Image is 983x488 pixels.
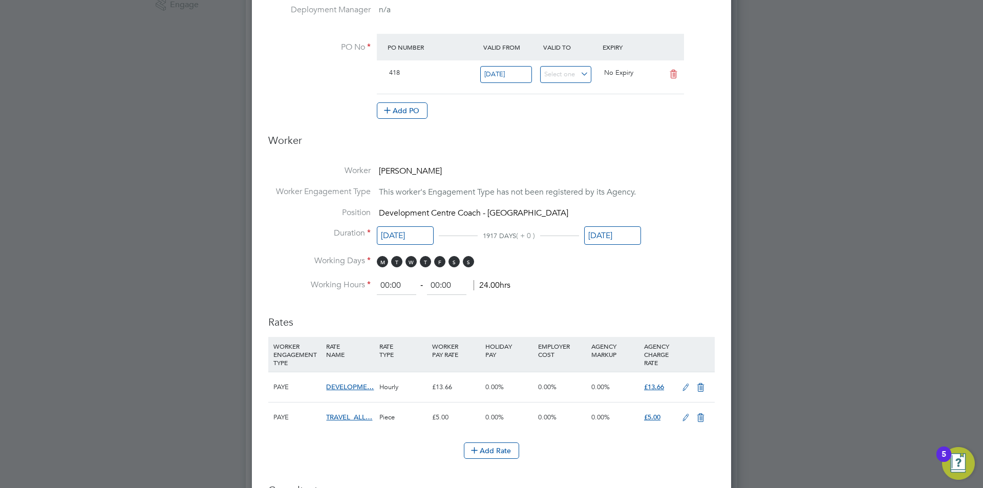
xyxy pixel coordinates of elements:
label: Worker [268,165,371,176]
span: 0.00% [485,413,504,421]
label: Worker Engagement Type [268,186,371,197]
span: n/a [379,5,391,15]
div: EMPLOYER COST [536,337,588,364]
label: PO No [268,42,371,53]
span: ( + 0 ) [516,231,535,240]
span: T [420,256,431,267]
span: ‐ [418,280,425,290]
div: WORKER ENGAGEMENT TYPE [271,337,324,372]
div: PO Number [385,38,481,56]
span: 0.00% [591,413,610,421]
div: Valid From [481,38,541,56]
div: £13.66 [430,372,482,402]
label: Working Hours [268,280,371,290]
div: PAYE [271,402,324,432]
input: Select one [377,226,434,245]
span: S [448,256,460,267]
span: 0.00% [538,413,557,421]
h3: Rates [268,305,715,329]
span: 1917 DAYS [483,231,516,240]
span: S [463,256,474,267]
span: M [377,256,388,267]
input: 08:00 [377,277,416,295]
label: Position [268,207,371,218]
h3: Worker [268,134,715,155]
input: Select one [480,66,532,83]
label: Deployment Manager [268,5,371,15]
div: PAYE [271,372,324,402]
label: Working Days [268,256,371,266]
button: Add PO [377,102,428,119]
div: Expiry [600,38,660,56]
button: Open Resource Center, 5 new notifications [942,447,975,480]
span: This worker's Engagement Type has not been registered by its Agency. [379,187,636,197]
div: Hourly [377,372,430,402]
span: Development Centre Coach - [GEOGRAPHIC_DATA] [379,208,568,218]
div: RATE TYPE [377,337,430,364]
span: 0.00% [591,383,610,391]
span: 418 [389,68,400,77]
span: 0.00% [538,383,557,391]
div: HOLIDAY PAY [483,337,536,364]
span: £5.00 [644,413,660,421]
span: No Expiry [604,68,633,77]
span: W [405,256,417,267]
span: [PERSON_NAME] [379,166,442,176]
input: Select one [584,226,641,245]
span: T [391,256,402,267]
span: F [434,256,445,267]
input: 17:00 [427,277,466,295]
input: Select one [540,66,592,83]
div: RATE NAME [324,337,376,364]
div: 5 [942,454,946,468]
span: 0.00% [485,383,504,391]
div: Valid To [541,38,601,56]
div: AGENCY MARKUP [589,337,642,364]
div: £5.00 [430,402,482,432]
div: WORKER PAY RATE [430,337,482,364]
div: Piece [377,402,430,432]
span: DEVELOPME… [326,383,374,391]
span: TRAVEL_ALL… [326,413,372,421]
button: Add Rate [464,442,519,459]
span: £13.66 [644,383,664,391]
span: 24.00hrs [474,280,510,290]
div: AGENCY CHARGE RATE [642,337,677,372]
label: Duration [268,228,371,239]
